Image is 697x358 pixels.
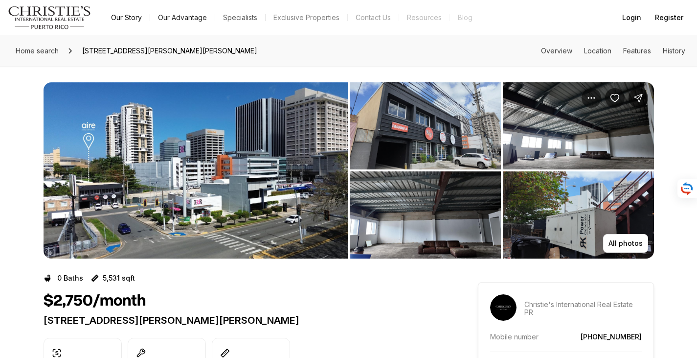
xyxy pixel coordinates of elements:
nav: Page section menu [541,47,685,55]
button: View image gallery [503,171,654,259]
a: Home search [12,43,63,59]
a: Blog [450,11,480,24]
a: Our Advantage [150,11,215,24]
button: Share Property: 133 CALLE O'NEILL [629,88,648,108]
button: View image gallery [44,82,348,259]
img: logo [8,6,91,29]
li: 2 of 4 [350,82,654,259]
p: [STREET_ADDRESS][PERSON_NAME][PERSON_NAME] [44,314,443,326]
li: 1 of 4 [44,82,348,259]
h1: $2,750/month [44,292,146,310]
p: 0 Baths [57,274,83,282]
a: Skip to: Overview [541,47,572,55]
button: View image gallery [350,171,501,259]
button: Save Property: 133 CALLE O'NEILL [605,88,625,108]
a: Skip to: Location [584,47,611,55]
a: Resources [399,11,450,24]
p: Mobile number [490,333,539,341]
span: [STREET_ADDRESS][PERSON_NAME][PERSON_NAME] [78,43,261,59]
a: Specialists [215,11,265,24]
button: Login [616,8,647,27]
button: View image gallery [350,82,501,169]
p: Christie's International Real Estate PR [524,301,642,316]
span: Register [655,14,683,22]
a: Our Story [103,11,150,24]
p: All photos [608,239,643,247]
p: 5,531 sqft [103,274,135,282]
a: Skip to: History [663,47,685,55]
a: Exclusive Properties [266,11,347,24]
button: Property options [582,88,601,108]
a: Skip to: Features [623,47,651,55]
button: Contact Us [348,11,399,24]
span: Login [622,14,641,22]
button: Register [649,8,689,27]
button: View image gallery [503,82,654,169]
button: All photos [603,234,648,253]
div: Listing Photos [44,82,654,259]
span: Home search [16,47,59,55]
